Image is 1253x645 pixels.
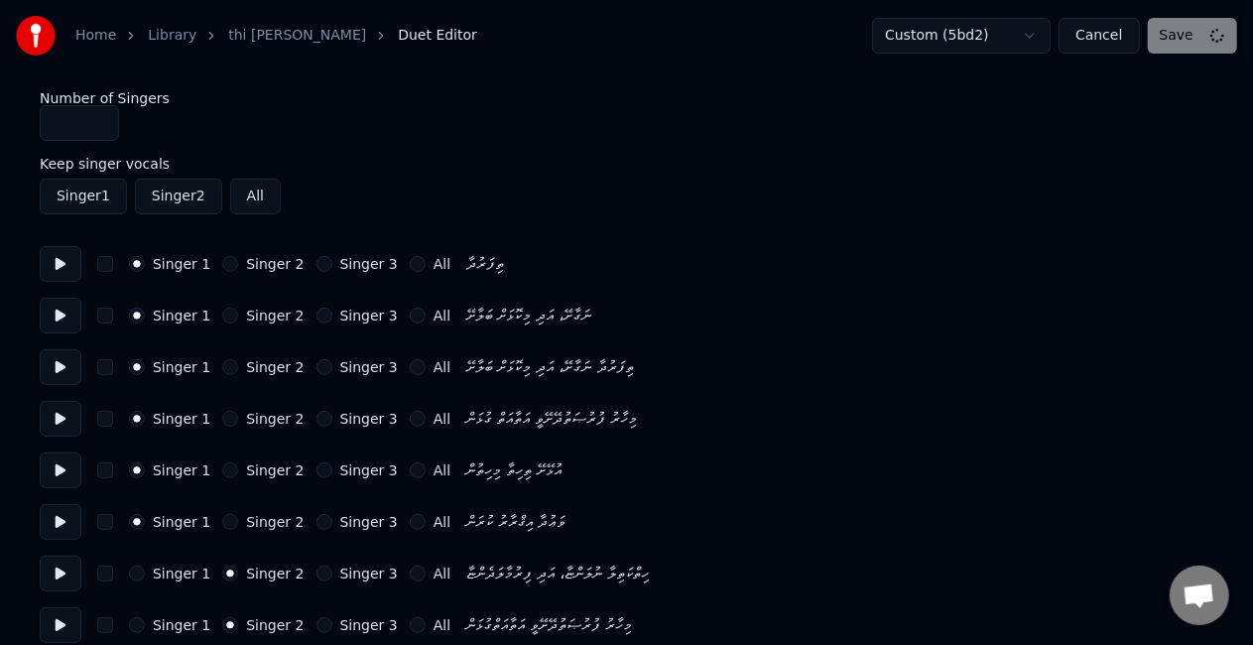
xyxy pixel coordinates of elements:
[434,463,450,477] label: All
[153,515,210,529] label: Singer 1
[340,309,398,322] label: Singer 3
[153,463,210,477] label: Singer 1
[434,567,450,580] label: All
[340,567,398,580] label: Singer 3
[434,618,450,632] label: All
[75,26,116,46] a: Home
[246,618,304,632] label: Singer 2
[40,91,1213,105] label: Number of Singers
[40,157,1213,171] label: Keep singer vocals
[246,463,304,477] label: Singer 2
[466,355,635,379] div: ތިފަރުދާ ނަގާށޭ، އަދި މިކޮޅަށް ބަލާށޭ
[466,252,504,276] div: ތިފަރުދާ
[1059,18,1139,54] button: Cancel
[246,412,304,426] label: Singer 2
[466,510,565,534] div: ވަޢުދާ އިޤްރާރު ކުރަން
[228,26,366,46] a: thi [PERSON_NAME]
[75,26,477,46] nav: breadcrumb
[434,360,450,374] label: All
[340,360,398,374] label: Singer 3
[466,613,632,637] div: މިހާރު ފުރުޞަތުދޭށޭވީ އަތާއަތްގުޅަން
[466,304,591,327] div: ނަގާށޭ، އަދި މިކޮޅަށް ބަލާށޭ
[466,407,637,431] div: މިހާރު ފުރުޞަތުދޭށޭވީ އަތާއަތް ގުޅަން
[434,412,450,426] label: All
[153,309,210,322] label: Singer 1
[153,618,210,632] label: Singer 1
[40,179,127,214] button: Singer1
[398,26,477,46] span: Duet Editor
[246,257,304,271] label: Singer 2
[340,463,398,477] label: Singer 3
[246,567,304,580] label: Singer 2
[16,16,56,56] img: youka
[153,567,210,580] label: Singer 1
[246,360,304,374] label: Singer 2
[434,257,450,271] label: All
[340,618,398,632] label: Singer 3
[466,562,649,585] div: ހިތްކަތިލާ ނުލަންޏާ، އަދި ފިރުމާލަދެންޏާ
[340,412,398,426] label: Singer 3
[153,412,210,426] label: Singer 1
[148,26,196,46] a: Library
[153,360,210,374] label: Singer 1
[246,309,304,322] label: Singer 2
[340,257,398,271] label: Singer 3
[230,179,281,214] button: All
[153,257,210,271] label: Singer 1
[466,458,562,482] div: އުޅޭށޭ ތިހިތާ މިހިތުން
[340,515,398,529] label: Singer 3
[434,309,450,322] label: All
[434,515,450,529] label: All
[246,515,304,529] label: Singer 2
[135,179,222,214] button: Singer2
[1170,566,1229,625] div: Open chat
